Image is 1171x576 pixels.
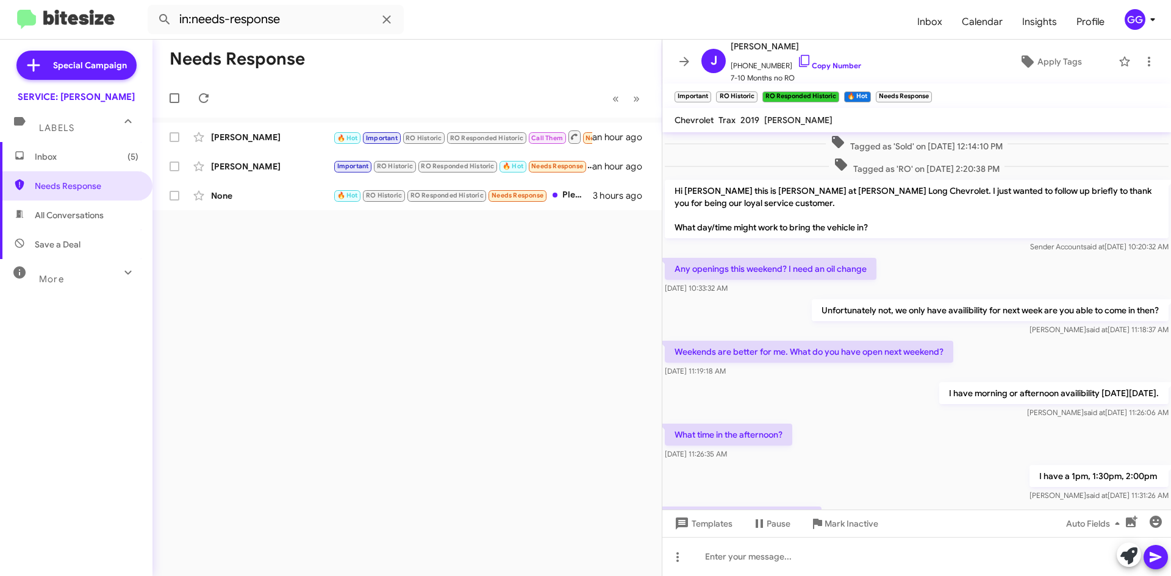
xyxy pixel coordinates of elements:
span: RO Responded Historic [421,162,494,170]
span: [DATE] 10:33:32 AM [665,283,728,293]
span: (5) [127,151,138,163]
span: « [612,91,619,106]
span: Sender Account [DATE] 10:20:32 AM [1030,242,1169,251]
span: Inbox [35,151,138,163]
span: Pause [767,513,790,535]
p: Can you please put in the 1pm slot? [665,507,822,528]
span: » [633,91,640,106]
div: SERVICE: [PERSON_NAME] [18,91,135,103]
span: said at [1083,242,1105,251]
button: Templates [662,513,742,535]
span: J [711,51,717,71]
a: Special Campaign [16,51,137,80]
span: All Conversations [35,209,104,221]
span: RO Historic [406,134,442,142]
div: an hour ago [592,131,652,143]
div: I was retrying to get the 15,000 mile and the typical fluid change, tire rotation and my fuel fil... [333,129,592,144]
span: Tagged as 'RO' on [DATE] 2:20:38 PM [829,157,1004,175]
button: Mark Inactive [800,513,888,535]
span: Needs Response [531,162,583,170]
small: RO Historic [716,91,757,102]
span: said at [1086,325,1108,334]
a: Calendar [952,4,1012,40]
span: [PERSON_NAME] [764,115,833,126]
p: I have morning or afternoon availibility [DATE][DATE]. [939,382,1169,404]
span: 🔥 Hot [503,162,523,170]
div: Please let me know what other services it might be due [333,188,593,202]
button: GG [1114,9,1158,30]
span: Apply Tags [1037,51,1082,73]
span: [PERSON_NAME] [DATE] 11:31:26 AM [1030,491,1169,500]
small: RO Responded Historic [762,91,839,102]
span: RO Responded Historic [410,191,484,199]
span: Tagged as 'Sold' on [DATE] 12:14:10 PM [826,135,1008,152]
span: 2019 [740,115,759,126]
p: Unfortunately not, we only have availibility for next week are you able to come in then? [812,299,1169,321]
span: RO Responded Historic [450,134,523,142]
a: Profile [1067,4,1114,40]
span: Needs Response [585,134,637,142]
div: an hour ago [592,160,652,172]
a: Copy Number [797,61,861,70]
div: Afternoon [DATE] or [DATE]? [333,159,592,173]
span: 7-10 Months no RO [731,72,861,84]
button: Auto Fields [1056,513,1134,535]
span: Important [337,162,369,170]
nav: Page navigation example [606,86,647,111]
span: Templates [672,513,732,535]
span: [PERSON_NAME] [DATE] 11:26:06 AM [1027,408,1169,417]
span: Important [366,134,398,142]
span: [PERSON_NAME] [731,39,861,54]
span: Mark Inactive [825,513,878,535]
span: Trax [718,115,736,126]
small: 🔥 Hot [844,91,870,102]
a: Insights [1012,4,1067,40]
button: Previous [605,86,626,111]
p: What time in the afternoon? [665,424,792,446]
div: GG [1125,9,1145,30]
span: said at [1086,491,1108,500]
div: None [211,190,333,202]
p: Any openings this weekend? I need an oil change [665,258,876,280]
span: More [39,274,64,285]
span: Needs Response [492,191,543,199]
span: 🔥 Hot [337,191,358,199]
p: I have a 1pm, 1:30pm, 2:00pm [1030,465,1169,487]
span: [DATE] 11:26:35 AM [665,449,727,458]
span: Labels [39,123,74,133]
small: Important [675,91,711,102]
span: 🔥 Hot [337,134,358,142]
button: Apply Tags [987,51,1112,73]
input: Search [148,5,404,34]
p: Weekends are better for me. What do you have open next weekend? [665,341,953,363]
div: 3 hours ago [593,190,652,202]
span: [DATE] 11:19:18 AM [665,366,726,375]
span: RO Historic [366,191,402,199]
div: [PERSON_NAME] [211,131,333,143]
small: Needs Response [876,91,932,102]
span: [PHONE_NUMBER] [731,54,861,72]
p: Hi [PERSON_NAME] this is [PERSON_NAME] at [PERSON_NAME] Long Chevrolet. I just wanted to follow u... [665,180,1169,238]
span: said at [1084,408,1105,417]
span: Chevrolet [675,115,714,126]
button: Pause [742,513,800,535]
span: [PERSON_NAME] [DATE] 11:18:37 AM [1030,325,1169,334]
span: Call Them [531,134,563,142]
div: [PERSON_NAME] [211,160,333,172]
span: Auto Fields [1066,513,1125,535]
a: Inbox [908,4,952,40]
span: Special Campaign [53,59,127,71]
span: RO Historic [377,162,413,170]
span: Save a Deal [35,238,81,251]
button: Next [626,86,647,111]
h1: Needs Response [170,49,305,69]
span: Needs Response [35,180,138,192]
